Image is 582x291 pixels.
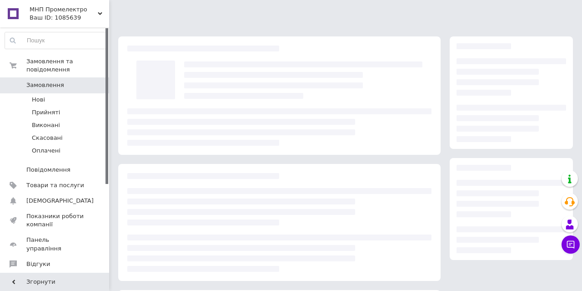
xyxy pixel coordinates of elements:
[30,5,98,14] span: МНП Промелектро
[26,236,84,252] span: Панель управління
[5,32,107,49] input: Пошук
[26,181,84,189] span: Товари та послуги
[30,14,109,22] div: Ваш ID: 1085639
[32,134,63,142] span: Скасовані
[26,57,109,74] span: Замовлення та повідомлення
[32,147,60,155] span: Оплачені
[32,96,45,104] span: Нові
[562,235,580,254] button: Чат з покупцем
[26,212,84,229] span: Показники роботи компанії
[32,108,60,117] span: Прийняті
[26,260,50,268] span: Відгуки
[26,166,70,174] span: Повідомлення
[26,81,64,89] span: Замовлення
[26,197,94,205] span: [DEMOGRAPHIC_DATA]
[32,121,60,129] span: Виконані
